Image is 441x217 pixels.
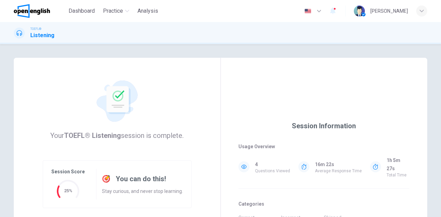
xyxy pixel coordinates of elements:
img: OpenEnglish logo [14,4,50,18]
span: TOEFL® [30,26,41,31]
a: OpenEnglish logo [14,4,66,18]
button: Dashboard [66,5,98,17]
button: Practice [100,5,132,17]
p: 4 [255,160,258,169]
img: en [304,9,312,14]
span: Analysis [137,7,158,15]
p: Questions Viewed [255,169,290,173]
button: Analysis [135,5,161,17]
span: Practice [103,7,123,15]
strong: TOEFL® Listening [64,131,121,140]
h6: Session Information [292,120,356,131]
img: Profile picture [354,6,365,17]
span: Usage Overview [238,142,409,151]
h6: Your session is complete. [50,130,184,141]
h1: Listening [30,31,54,40]
p: Stay curious, and never stop learning. [102,187,183,195]
span: Dashboard [69,7,95,15]
div: [PERSON_NAME] [370,7,408,15]
p: 1h 5m 27s [387,156,409,173]
p: Total Time [387,173,407,177]
h6: You can do this! [116,173,166,184]
text: 25% [64,188,72,193]
span: Categories [238,200,409,208]
p: 16m 22s [315,160,334,169]
p: Average response time [315,169,362,173]
p: Session Score [51,169,85,174]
